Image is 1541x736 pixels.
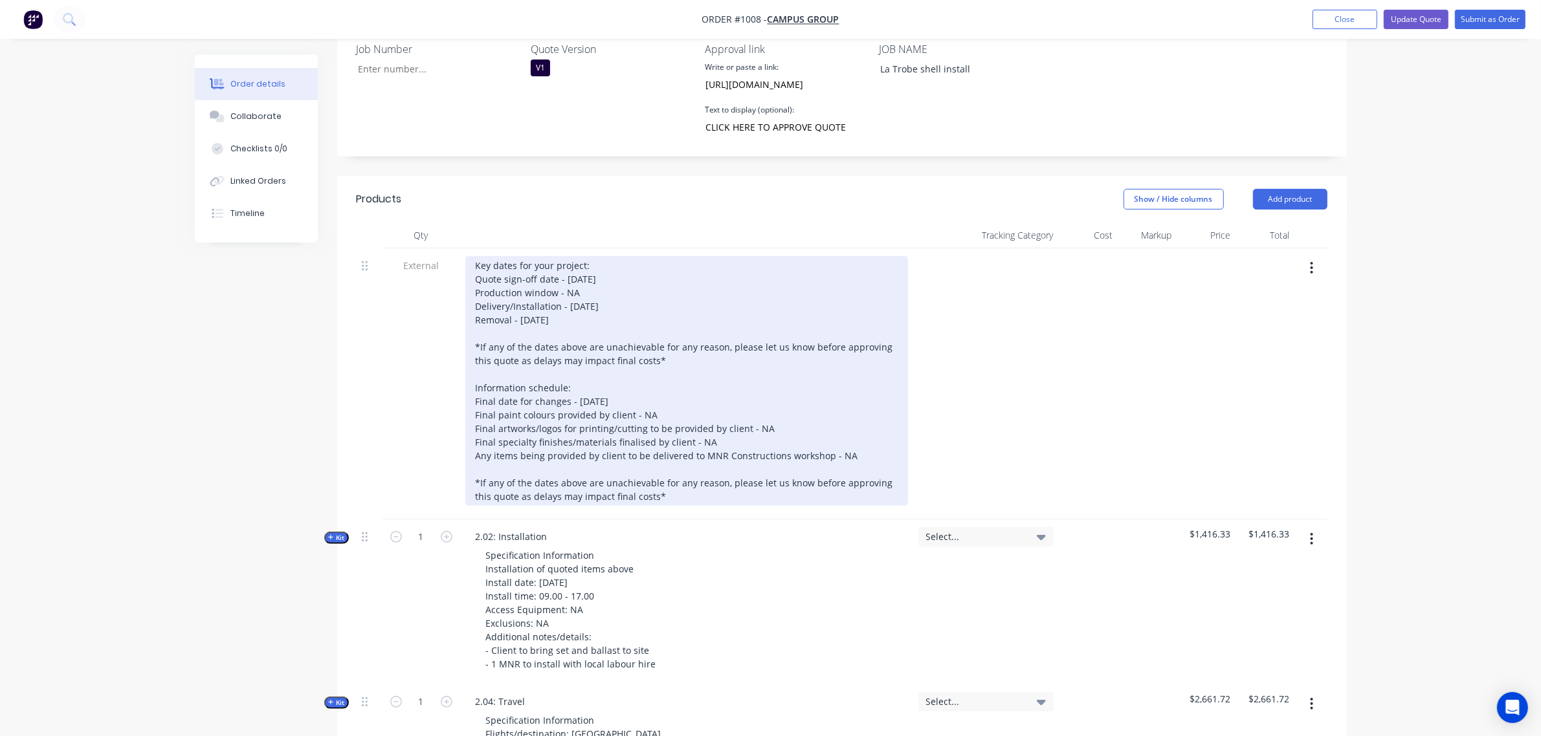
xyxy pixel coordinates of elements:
[705,61,779,73] label: Write or paste a link:
[1124,189,1224,210] button: Show / Hide columns
[926,695,1024,708] span: Select...
[879,41,1041,57] label: JOB NAME
[1118,222,1177,248] div: Markup
[324,532,349,544] button: Kit
[195,133,318,165] button: Checklists 0/0
[230,143,287,155] div: Checklists 0/0
[768,14,839,26] a: Campus Group
[1455,10,1525,29] button: Submit as Order
[1253,189,1327,210] button: Add product
[465,527,558,546] div: 2.02: Installation
[913,222,1059,248] div: Tracking Category
[230,111,282,122] div: Collaborate
[1182,692,1230,706] span: $2,661.72
[1059,222,1118,248] div: Cost
[870,60,1032,78] div: La Trobe shell install
[328,533,345,543] span: Kit
[702,14,768,26] span: Order #1008 -
[465,256,908,506] div: Key dates for your project: Quote sign-off date - [DATE] Production window - NA Delivery/Installa...
[324,697,349,709] button: Kit
[1497,692,1528,723] div: Open Intercom Messenger
[698,75,852,94] input: https://www.example.com
[230,78,285,90] div: Order details
[230,175,286,187] div: Linked Orders
[531,41,693,57] label: Quote Version
[698,118,852,137] input: Text
[195,100,318,133] button: Collaborate
[1177,222,1236,248] div: Price
[195,197,318,230] button: Timeline
[328,698,345,708] span: Kit
[347,60,518,79] input: Enter number...
[1241,692,1289,706] span: $2,661.72
[465,692,536,711] div: 2.04: Travel
[388,259,455,272] span: External
[357,191,402,207] div: Products
[531,60,550,76] div: V1
[23,10,43,29] img: Factory
[357,41,518,57] label: Job Number
[705,41,867,57] label: Approval link
[1241,527,1289,541] span: $1,416.33
[382,222,460,248] div: Qty
[1182,527,1230,541] span: $1,416.33
[195,165,318,197] button: Linked Orders
[195,68,318,100] button: Order details
[230,208,265,219] div: Timeline
[476,546,667,673] div: Specification Information Installation of quoted items above Install date: [DATE] Install time: 0...
[705,104,794,116] label: Text to display (optional):
[1384,10,1448,29] button: Update Quote
[926,530,1024,543] span: Select...
[1313,10,1377,29] button: Close
[1236,222,1294,248] div: Total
